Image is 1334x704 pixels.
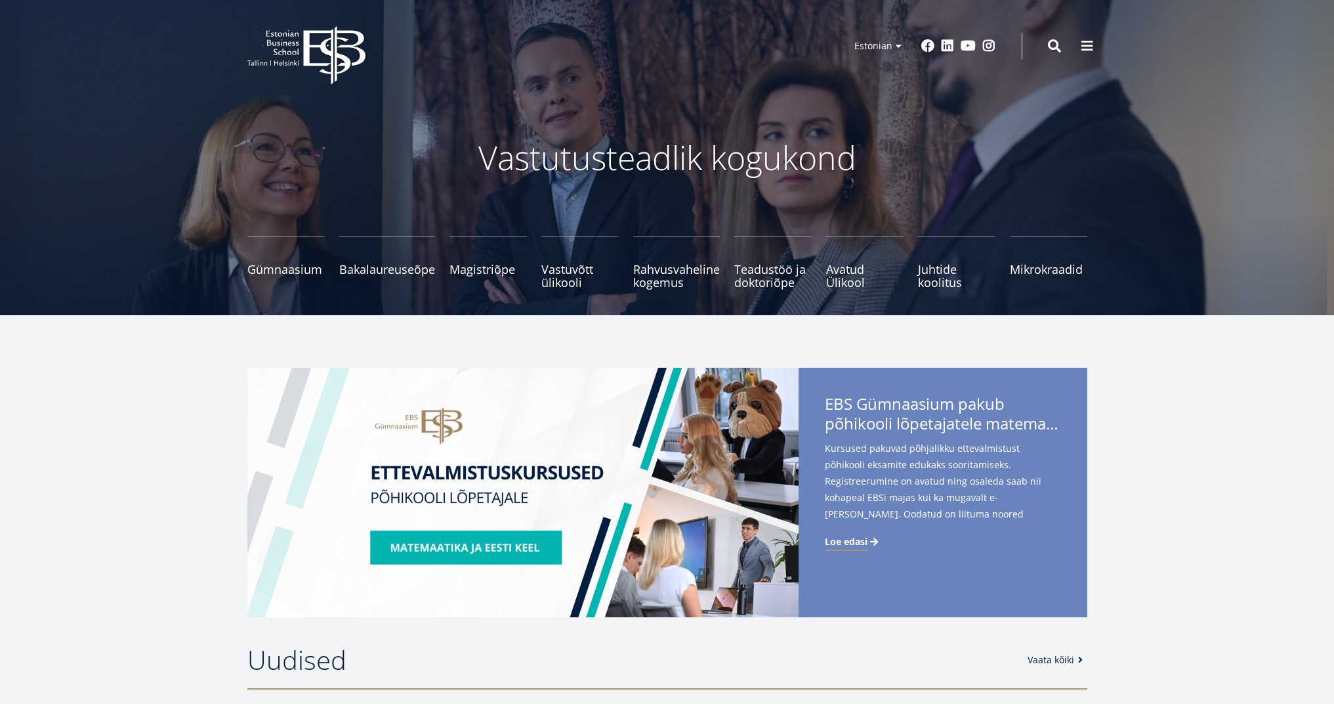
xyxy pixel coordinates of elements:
[1010,236,1087,289] a: Mikrokraadid
[339,263,435,276] span: Bakalaureuseõpe
[247,236,325,289] a: Gümnaasium
[825,535,881,548] a: Loe edasi
[320,138,1015,177] p: Vastutusteadlik kogukond
[961,39,976,53] a: Youtube
[921,39,934,53] a: Facebook
[541,236,619,289] a: Vastuvõtt ülikooli
[825,535,867,548] span: Loe edasi
[941,39,954,53] a: Linkedin
[826,263,904,289] span: Avatud Ülikool
[339,236,435,289] a: Bakalaureuseõpe
[247,263,325,276] span: Gümnaasium
[825,440,1061,543] span: Kursused pakuvad põhjalikku ettevalmistust põhikooli eksamite edukaks sooritamiseks. Registreerum...
[1028,653,1087,667] a: Vaata kõiki
[734,236,812,289] a: Teadustöö ja doktoriõpe
[247,368,799,617] img: EBS Gümnaasiumi ettevalmistuskursused
[633,263,720,289] span: Rahvusvaheline kogemus
[918,236,995,289] a: Juhtide koolitus
[247,644,1014,676] h2: Uudised
[734,263,812,289] span: Teadustöö ja doktoriõpe
[825,414,1061,433] span: põhikooli lõpetajatele matemaatika- ja eesti keele kursuseid
[449,236,527,289] a: Magistriõpe
[541,263,619,289] span: Vastuvõtt ülikooli
[449,263,527,276] span: Magistriõpe
[826,236,904,289] a: Avatud Ülikool
[982,39,995,53] a: Instagram
[825,394,1061,437] span: EBS Gümnaasium pakub
[633,236,720,289] a: Rahvusvaheline kogemus
[918,263,995,289] span: Juhtide koolitus
[1010,263,1087,276] span: Mikrokraadid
